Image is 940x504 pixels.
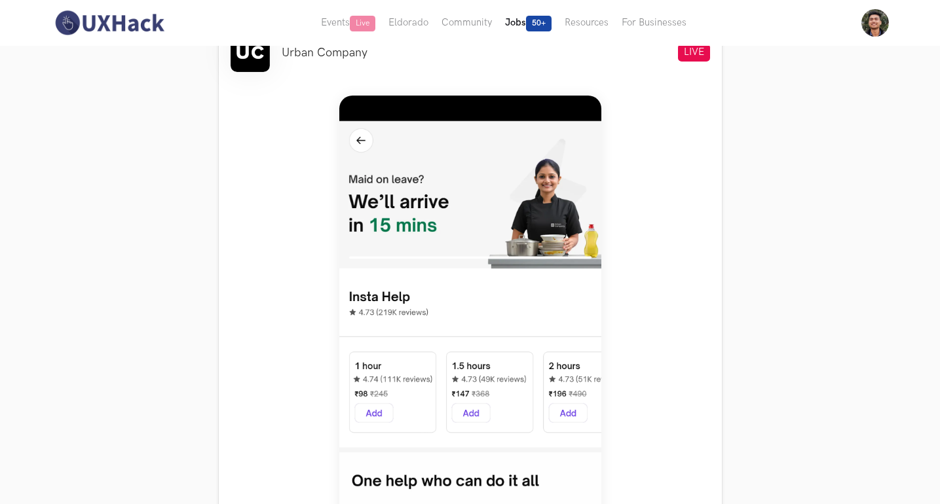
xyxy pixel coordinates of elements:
[526,16,552,31] span: 50+
[350,16,375,31] span: Live
[282,46,367,60] li: Urban Company
[678,44,710,62] span: LIVE
[51,9,168,37] img: UXHack-logo.png
[861,9,889,37] img: Your profile pic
